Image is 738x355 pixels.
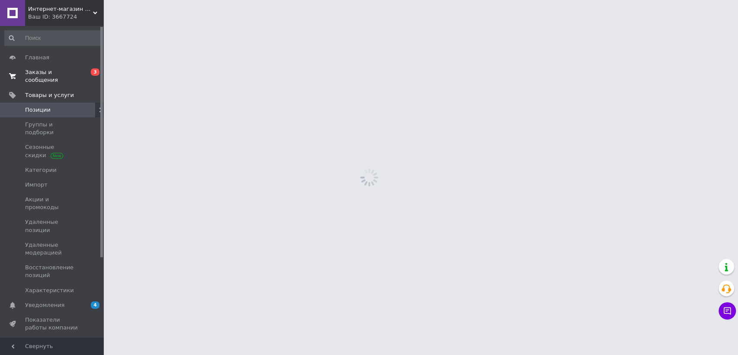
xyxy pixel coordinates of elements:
span: Восстановление позиций [25,264,80,279]
span: Удаленные позиции [25,218,80,234]
div: Ваш ID: 3667724 [28,13,104,21]
span: Категории [25,166,57,174]
span: Интернет-магазин "DEMI" [28,5,93,13]
span: Уведомления [25,301,64,309]
span: Заказы и сообщения [25,68,80,84]
span: Импорт [25,181,48,189]
span: Главная [25,54,49,61]
span: 4 [91,301,99,309]
span: Характеристики [25,287,74,294]
span: Удаленные модерацией [25,241,80,257]
span: Группы и подборки [25,121,80,136]
button: Чат с покупателем [719,302,736,319]
span: 3 [91,68,99,76]
span: Акции и промокоды [25,196,80,211]
span: Товары и услуги [25,91,74,99]
span: Показатели работы компании [25,316,80,332]
input: Поиск [4,30,102,46]
span: Сезонные скидки [25,143,80,159]
span: Позиции [25,106,51,114]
